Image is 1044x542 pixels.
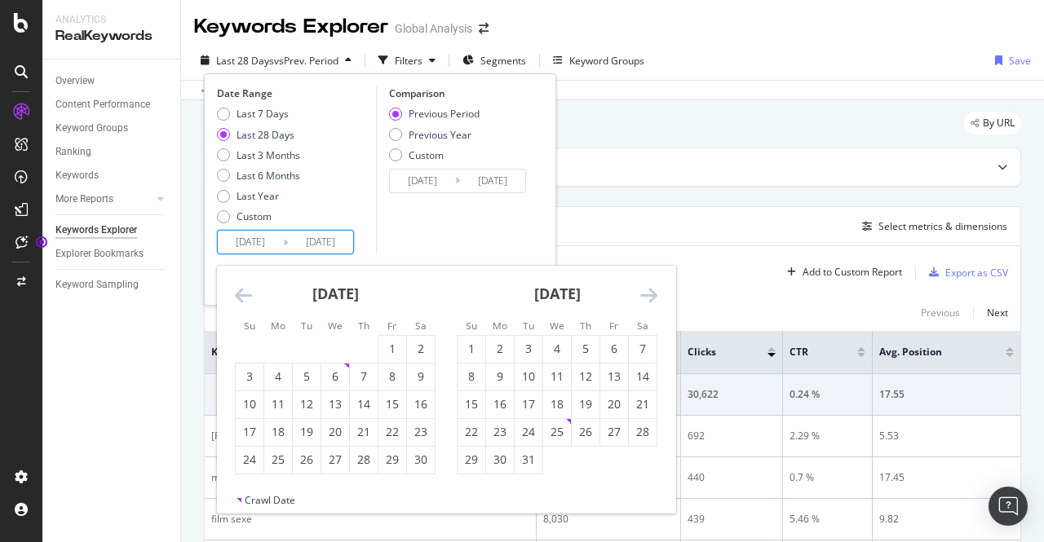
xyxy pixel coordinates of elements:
[55,120,128,137] div: Keyword Groups
[328,319,343,332] small: We
[301,319,312,332] small: Tu
[629,363,657,390] td: Choose Saturday, December 14, 2024 as your check-in date. It’s available.
[688,512,776,527] div: 439
[987,303,1008,323] button: Next
[350,424,378,440] div: 21
[572,341,599,357] div: 5
[217,148,300,162] div: Last 3 Months
[236,363,264,390] td: Choose Sunday, November 3, 2024 as your check-in date. It’s available.
[515,446,543,474] td: Choose Tuesday, December 31, 2024 as your check-in date. It’s available.
[460,170,525,192] input: End Date
[264,424,292,440] div: 18
[389,148,480,162] div: Custom
[55,191,153,208] a: More Reports
[350,446,378,474] td: Choose Thursday, November 28, 2024 as your check-in date. It’s available.
[572,368,599,385] div: 12
[688,345,744,359] span: Clicks
[55,120,169,137] a: Keyword Groups
[358,319,369,332] small: Th
[237,128,294,142] div: Last 28 Days
[237,148,300,162] div: Last 3 Months
[55,27,167,46] div: RealKeywords
[264,390,293,418] td: Choose Monday, November 11, 2024 as your check-in date. It’s available.
[217,209,300,223] div: Custom
[572,396,599,412] div: 19
[629,396,657,412] div: 21
[983,118,1015,128] span: By URL
[55,13,167,27] div: Analytics
[409,148,444,162] div: Custom
[637,319,648,332] small: Sa
[235,285,252,306] div: Move backward to switch to the previous month.
[217,266,675,493] div: Calendar
[515,452,542,468] div: 31
[479,23,489,34] div: arrow-right-arrow-left
[264,446,293,474] td: Choose Monday, November 25, 2024 as your check-in date. It’s available.
[486,396,514,412] div: 16
[55,143,91,161] div: Ranking
[543,418,572,446] td: Choose Wednesday, December 25, 2024 as your check-in date. It’s available.
[407,452,435,468] div: 30
[271,319,285,332] small: Mo
[293,396,321,412] div: 12
[879,470,1014,485] div: 17.45
[55,167,99,184] div: Keywords
[217,169,300,183] div: Last 6 Months
[264,368,292,385] div: 4
[688,387,776,402] div: 30,622
[921,303,960,323] button: Previous
[55,73,169,90] a: Overview
[600,390,629,418] td: Choose Friday, December 20, 2024 as your check-in date. It’s available.
[34,235,49,249] div: Tooltip anchor
[458,446,486,474] td: Choose Sunday, December 29, 2024 as your check-in date. It’s available.
[293,452,321,468] div: 26
[458,341,485,357] div: 1
[790,345,832,359] span: CTR
[55,222,169,239] a: Keywords Explorer
[55,191,113,208] div: More Reports
[372,47,442,73] button: Filters
[543,390,572,418] td: Choose Wednesday, December 18, 2024 as your check-in date. It’s available.
[856,217,1007,236] button: Select metrics & dimensions
[217,189,300,203] div: Last Year
[480,54,526,68] span: Segments
[600,418,629,446] td: Choose Friday, December 27, 2024 as your check-in date. It’s available.
[572,418,600,446] td: Choose Thursday, December 26, 2024 as your check-in date. It’s available.
[236,368,263,385] div: 3
[790,512,865,527] div: 5.46 %
[543,424,571,440] div: 25
[515,396,542,412] div: 17
[217,107,300,121] div: Last 7 Days
[600,368,628,385] div: 13
[515,335,543,363] td: Choose Tuesday, December 3, 2024 as your check-in date. It’s available.
[878,219,1007,233] div: Select metrics & dimensions
[211,512,529,527] div: film sexe
[515,390,543,418] td: Choose Tuesday, December 17, 2024 as your check-in date. It’s available.
[350,368,378,385] div: 7
[879,387,1014,402] div: 17.55
[274,54,338,68] span: vs Prev. Period
[237,107,289,121] div: Last 7 Days
[964,112,1021,134] div: legacy label
[543,512,674,527] div: 8,030
[458,335,486,363] td: Choose Sunday, December 1, 2024 as your check-in date. It’s available.
[211,345,497,359] span: Keyword
[523,319,534,332] small: Tu
[546,47,651,73] button: Keyword Groups
[515,341,542,357] div: 3
[378,390,407,418] td: Choose Friday, November 15, 2024 as your check-in date. It’s available.
[264,363,293,390] td: Choose Monday, November 4, 2024 as your check-in date. It’s available.
[407,390,436,418] td: Choose Saturday, November 16, 2024 as your check-in date. It’s available.
[55,245,144,262] div: Explorer Bookmarks
[389,86,531,100] div: Comparison
[216,54,274,68] span: Last 28 Days
[781,259,902,285] button: Add to Custom Report
[493,319,507,332] small: Mo
[293,446,321,474] td: Choose Tuesday, November 26, 2024 as your check-in date. It’s available.
[879,429,1014,443] div: 5.53
[378,446,407,474] td: Choose Friday, November 29, 2024 as your check-in date. It’s available.
[217,86,372,100] div: Date Range
[515,424,542,440] div: 24
[407,368,435,385] div: 9
[486,424,514,440] div: 23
